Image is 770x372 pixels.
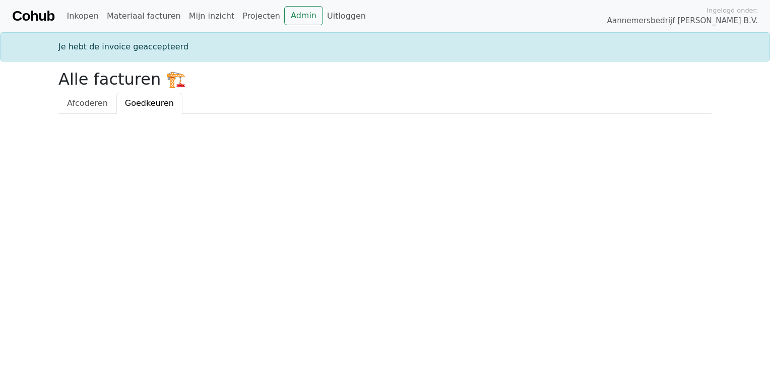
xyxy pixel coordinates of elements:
[607,15,758,27] span: Aannemersbedrijf [PERSON_NAME] B.V.
[323,6,370,26] a: Uitloggen
[284,6,323,25] a: Admin
[52,41,718,53] div: Je hebt de invoice geaccepteerd
[238,6,284,26] a: Projecten
[67,98,108,108] span: Afcoderen
[116,93,182,114] a: Goedkeuren
[58,93,116,114] a: Afcoderen
[58,70,712,89] h2: Alle facturen 🏗️
[12,4,54,28] a: Cohub
[103,6,185,26] a: Materiaal facturen
[707,6,758,15] span: Ingelogd onder:
[185,6,239,26] a: Mijn inzicht
[125,98,174,108] span: Goedkeuren
[62,6,102,26] a: Inkopen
